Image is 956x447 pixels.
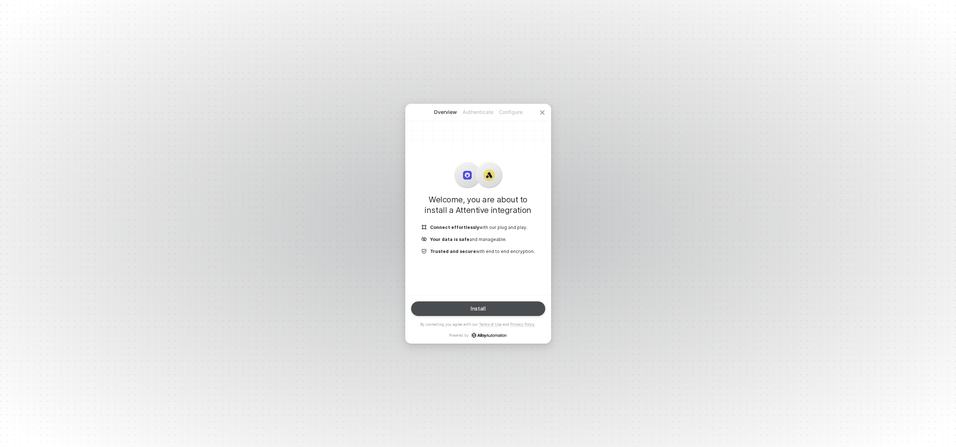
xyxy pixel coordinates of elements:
h1: Welcome, you are about to install a Attentive integration [417,194,539,215]
p: Authenticate [462,108,495,116]
img: icon [421,248,427,254]
p: Configure [495,108,527,116]
p: and manageable. [430,236,507,242]
button: Install [411,301,545,316]
p: Powered by [449,333,507,338]
a: Terms of Use [479,322,502,327]
a: Privacy Policy [510,322,535,327]
img: icon [461,169,473,181]
b: Trusted and secure [430,249,476,254]
a: icon-success [472,333,507,338]
p: with end to end encryption. [430,248,535,254]
img: icon [421,236,427,242]
b: Your data is safe [430,237,469,242]
img: icon [483,169,495,181]
p: with our plug and play. [430,224,527,230]
p: Overview [429,108,462,116]
span: icon-close [539,110,545,115]
div: Install [471,306,486,312]
p: By connecting you agree with our and . [420,322,536,327]
img: icon [421,224,427,230]
b: Connect effortlessly [430,225,479,230]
